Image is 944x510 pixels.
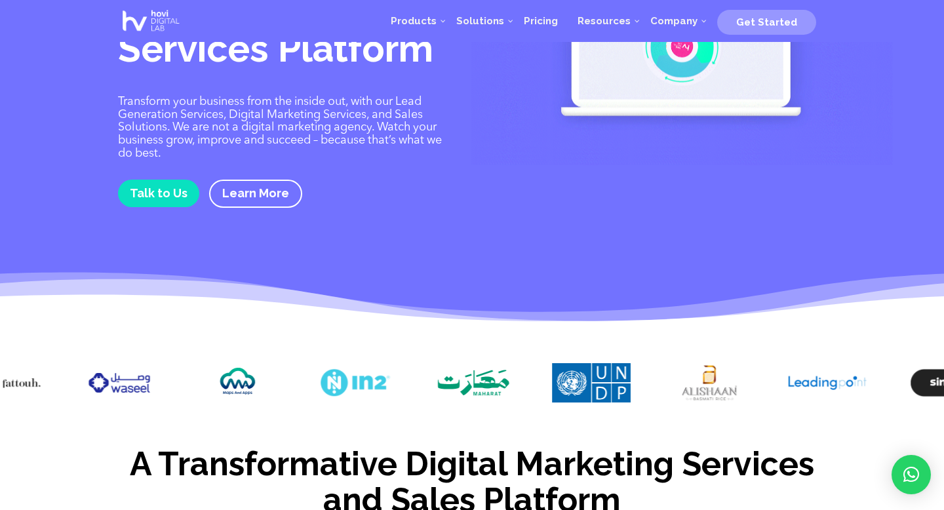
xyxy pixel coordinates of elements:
[118,180,199,206] a: Talk to Us
[118,96,452,161] p: Transform your business from the inside out, with our Lead Generation Services, Digital Marketing...
[381,1,446,41] a: Products
[524,15,558,27] span: Pricing
[650,15,698,27] span: Company
[640,1,707,41] a: Company
[391,15,437,27] span: Products
[209,180,302,208] a: Learn More
[578,15,631,27] span: Resources
[568,1,640,41] a: Resources
[456,15,504,27] span: Solutions
[514,1,568,41] a: Pricing
[717,11,816,31] a: Get Started
[446,1,514,41] a: Solutions
[736,16,797,28] span: Get Started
